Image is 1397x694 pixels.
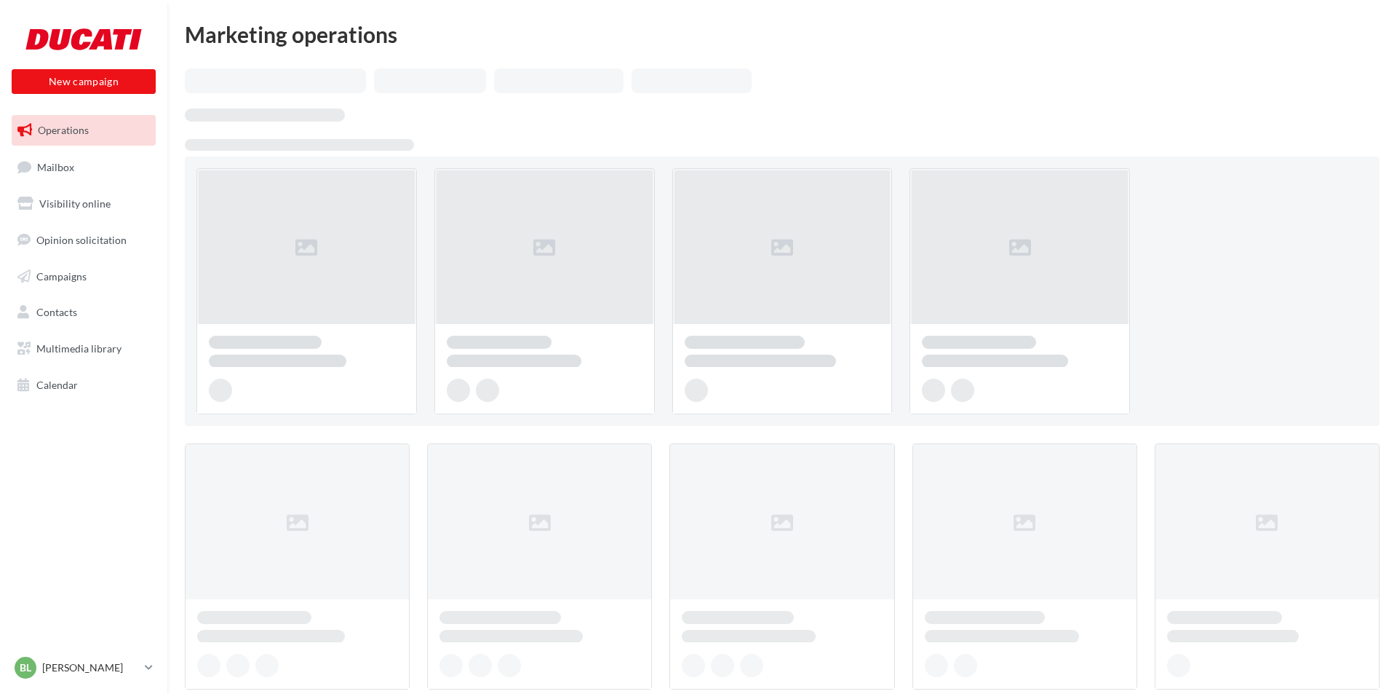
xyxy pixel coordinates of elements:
[9,370,159,401] a: Calendar
[36,306,77,318] span: Contacts
[36,379,78,391] span: Calendar
[36,342,122,355] span: Multimedia library
[36,234,127,246] span: Opinion solicitation
[12,654,156,682] a: BL [PERSON_NAME]
[39,197,111,210] span: Visibility online
[9,151,159,183] a: Mailbox
[42,661,139,675] p: [PERSON_NAME]
[38,124,89,136] span: Operations
[9,115,159,146] a: Operations
[9,189,159,219] a: Visibility online
[9,225,159,256] a: Opinion solicitation
[12,69,156,94] button: New campaign
[20,661,31,675] span: BL
[9,297,159,328] a: Contacts
[9,261,159,292] a: Campaigns
[185,23,1380,45] div: Marketing operations
[37,160,74,173] span: Mailbox
[9,334,159,364] a: Multimedia library
[36,269,87,282] span: Campaigns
